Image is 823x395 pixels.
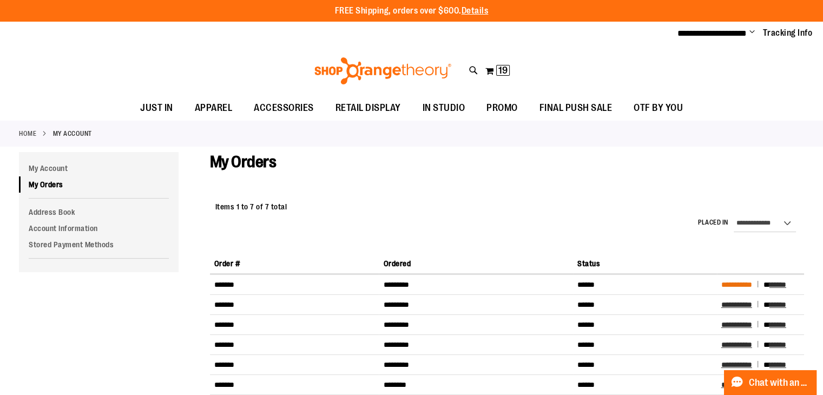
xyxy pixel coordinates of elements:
[53,129,92,139] strong: My Account
[335,96,401,120] span: RETAIL DISPLAY
[698,218,728,227] label: Placed in
[763,27,813,39] a: Tracking Info
[254,96,314,120] span: ACCESSORIES
[749,28,755,38] button: Account menu
[634,96,683,120] span: OTF BY YOU
[19,160,179,176] a: My Account
[19,236,179,253] a: Stored Payment Methods
[335,5,489,17] p: FREE Shipping, orders over $600.
[140,96,173,120] span: JUST IN
[215,202,287,211] span: Items 1 to 7 of 7 total
[19,129,36,139] a: Home
[462,6,489,16] a: Details
[210,153,276,171] span: My Orders
[379,254,573,274] th: Ordered
[210,254,379,274] th: Order #
[486,96,518,120] span: PROMO
[19,220,179,236] a: Account Information
[19,204,179,220] a: Address Book
[724,370,817,395] button: Chat with an Expert
[423,96,465,120] span: IN STUDIO
[313,57,453,84] img: Shop Orangetheory
[573,254,717,274] th: Status
[539,96,613,120] span: FINAL PUSH SALE
[19,176,179,193] a: My Orders
[749,378,810,388] span: Chat with an Expert
[195,96,233,120] span: APPAREL
[498,65,508,76] span: 19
